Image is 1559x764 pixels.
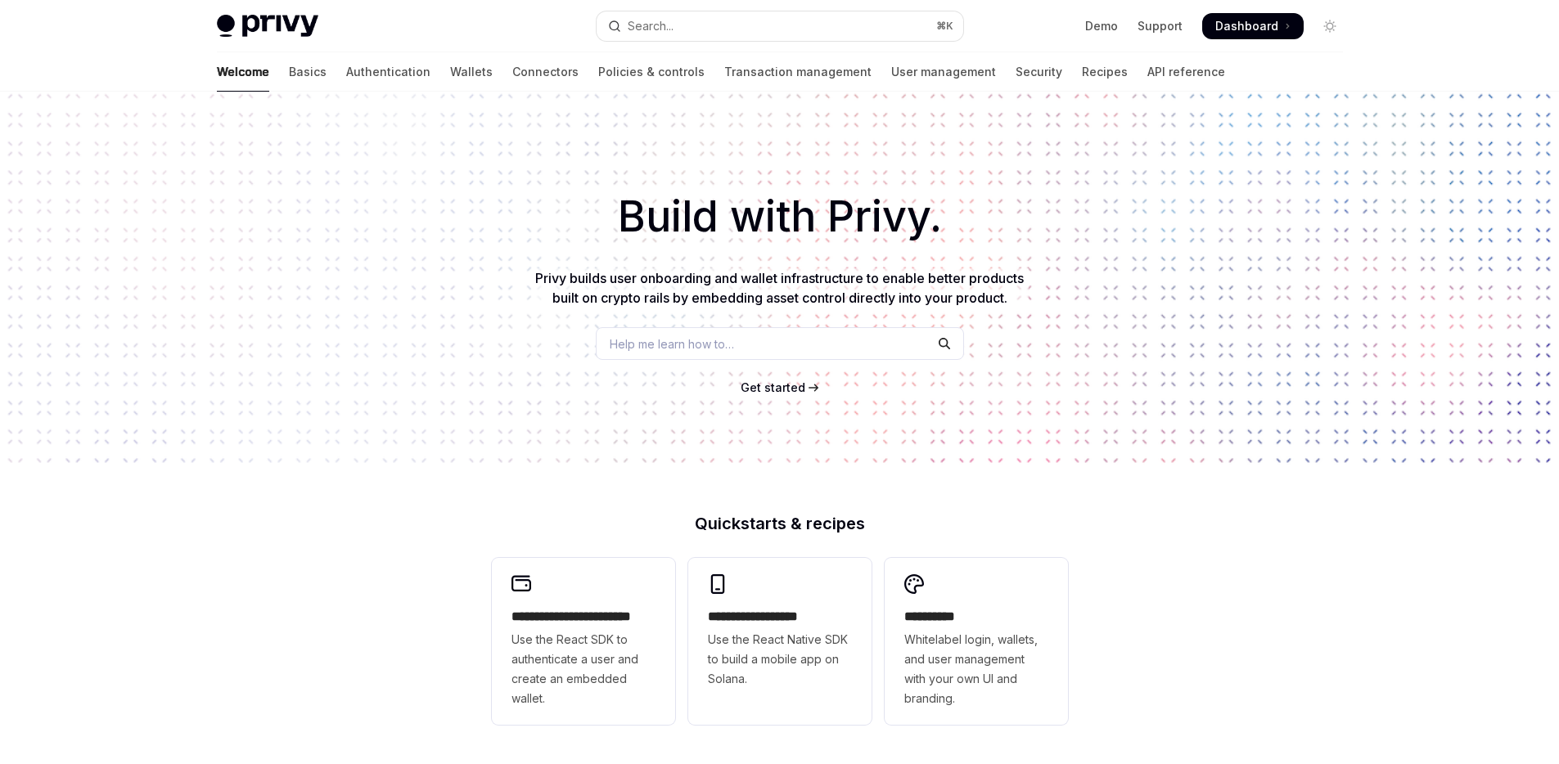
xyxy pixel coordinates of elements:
[511,630,656,708] span: Use the React SDK to authenticate a user and create an embedded wallet.
[610,335,734,353] span: Help me learn how to…
[891,52,996,92] a: User management
[289,52,327,92] a: Basics
[346,52,430,92] a: Authentication
[936,20,953,33] span: ⌘ K
[885,558,1068,725] a: **** *****Whitelabel login, wallets, and user management with your own UI and branding.
[688,558,872,725] a: **** **** **** ***Use the React Native SDK to build a mobile app on Solana.
[598,52,705,92] a: Policies & controls
[1085,18,1118,34] a: Demo
[217,15,318,38] img: light logo
[535,270,1024,306] span: Privy builds user onboarding and wallet infrastructure to enable better products built on crypto ...
[26,185,1533,249] h1: Build with Privy.
[1138,18,1183,34] a: Support
[597,11,963,41] button: Open search
[904,630,1048,708] span: Whitelabel login, wallets, and user management with your own UI and branding.
[512,52,579,92] a: Connectors
[492,515,1068,532] h2: Quickstarts & recipes
[1016,52,1062,92] a: Security
[708,630,852,689] span: Use the React Native SDK to build a mobile app on Solana.
[1215,18,1278,34] span: Dashboard
[628,16,674,36] div: Search...
[1317,13,1343,39] button: Toggle dark mode
[724,52,872,92] a: Transaction management
[1082,52,1128,92] a: Recipes
[1147,52,1225,92] a: API reference
[741,380,805,396] a: Get started
[450,52,493,92] a: Wallets
[217,52,269,92] a: Welcome
[741,380,805,394] span: Get started
[1202,13,1304,39] a: Dashboard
